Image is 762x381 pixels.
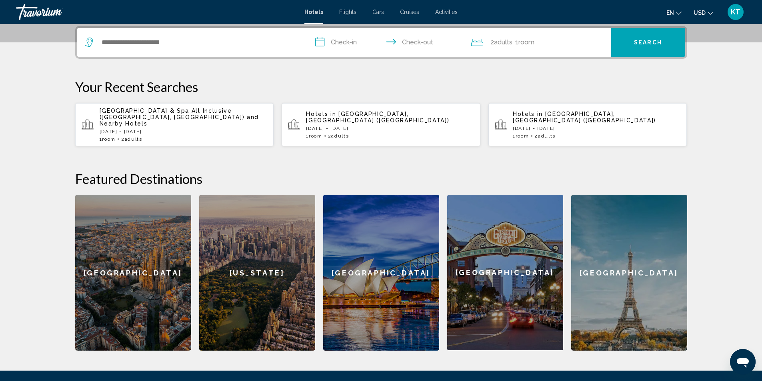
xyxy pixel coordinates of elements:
span: 1 [100,136,116,142]
button: Hotels in [GEOGRAPHIC_DATA], [GEOGRAPHIC_DATA] ([GEOGRAPHIC_DATA])[DATE] - [DATE]1Room2Adults [488,103,687,147]
a: [GEOGRAPHIC_DATA] [447,195,563,351]
span: , 1 [512,37,534,48]
p: [DATE] - [DATE] [306,126,474,131]
span: Hotels in [306,111,336,117]
button: Change currency [694,7,713,18]
a: Travorium [16,4,296,20]
button: Check in and out dates [307,28,463,57]
span: 2 [490,37,512,48]
span: Adults [125,136,142,142]
iframe: Button to launch messaging window [730,349,756,375]
span: Search [634,40,662,46]
h2: Featured Destinations [75,171,687,187]
span: Adults [331,133,349,139]
p: Your Recent Searches [75,79,687,95]
span: 1 [306,133,322,139]
span: 2 [534,133,556,139]
span: 2 [328,133,349,139]
a: [US_STATE] [199,195,315,351]
span: Room [309,133,322,139]
a: Activities [435,9,458,15]
span: Adults [494,38,512,46]
span: and Nearby Hotels [100,114,259,127]
p: [DATE] - [DATE] [513,126,681,131]
p: [DATE] - [DATE] [100,129,268,134]
span: Room [102,136,116,142]
span: [GEOGRAPHIC_DATA] & Spa All Inclusive ([GEOGRAPHIC_DATA], [GEOGRAPHIC_DATA]) [100,108,245,120]
button: Hotels in [GEOGRAPHIC_DATA], [GEOGRAPHIC_DATA] ([GEOGRAPHIC_DATA])[DATE] - [DATE]1Room2Adults [282,103,480,147]
a: Flights [339,9,356,15]
a: [GEOGRAPHIC_DATA] [571,195,687,351]
span: KT [731,8,740,16]
span: Hotels in [513,111,543,117]
a: Hotels [304,9,323,15]
a: Cruises [400,9,419,15]
button: [GEOGRAPHIC_DATA] & Spa All Inclusive ([GEOGRAPHIC_DATA], [GEOGRAPHIC_DATA]) and Nearby Hotels[DA... [75,103,274,147]
button: User Menu [725,4,746,20]
button: Travelers: 2 adults, 0 children [463,28,611,57]
span: en [666,10,674,16]
span: Room [516,133,529,139]
span: [GEOGRAPHIC_DATA], [GEOGRAPHIC_DATA] ([GEOGRAPHIC_DATA]) [306,111,449,124]
span: USD [694,10,706,16]
a: Cars [372,9,384,15]
button: Change language [666,7,682,18]
span: [GEOGRAPHIC_DATA], [GEOGRAPHIC_DATA] ([GEOGRAPHIC_DATA]) [513,111,656,124]
span: Adults [538,133,556,139]
a: [GEOGRAPHIC_DATA] [75,195,191,351]
span: Room [518,38,534,46]
span: 2 [121,136,142,142]
button: Search [611,28,685,57]
span: 1 [513,133,529,139]
div: Search widget [77,28,685,57]
a: [GEOGRAPHIC_DATA] [323,195,439,351]
div: [GEOGRAPHIC_DATA] [447,195,563,350]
